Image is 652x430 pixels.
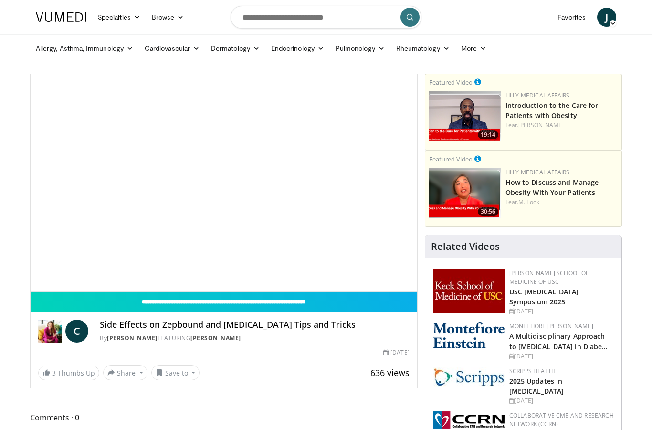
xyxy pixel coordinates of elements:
[505,198,618,206] div: Feat.
[38,320,62,343] img: Dr. Carolynn Francavilla
[146,8,190,27] a: Browse
[139,39,205,58] a: Cardiovascular
[505,121,618,129] div: Feat.
[509,287,579,306] a: USC [MEDICAL_DATA] Symposium 2025
[100,334,409,343] div: By FEATURING
[478,130,498,139] span: 19:14
[383,348,409,357] div: [DATE]
[370,367,410,378] span: 636 views
[31,74,417,292] video-js: Video Player
[65,320,88,343] a: C
[92,8,146,27] a: Specialties
[205,39,265,58] a: Dermatology
[429,155,473,163] small: Featured Video
[509,411,614,428] a: Collaborative CME and Research Network (CCRN)
[190,334,241,342] a: [PERSON_NAME]
[433,367,505,387] img: c9f2b0b7-b02a-4276-a72a-b0cbb4230bc1.jpg.150x105_q85_autocrop_double_scale_upscale_version-0.2.jpg
[38,365,99,380] a: 3 Thumbs Up
[265,39,330,58] a: Endocrinology
[509,307,614,316] div: [DATE]
[429,78,473,86] small: Featured Video
[597,8,616,27] a: J
[429,91,501,141] a: 19:14
[509,332,608,351] a: A Multidisciplinary Approach to [MEDICAL_DATA] in Diabe…
[509,269,589,286] a: [PERSON_NAME] School of Medicine of USC
[518,121,564,129] a: [PERSON_NAME]
[231,6,421,29] input: Search topics, interventions
[505,101,599,120] a: Introduction to the Care for Patients with Obesity
[509,367,556,375] a: Scripps Health
[509,352,614,361] div: [DATE]
[455,39,492,58] a: More
[30,411,418,424] span: Comments 0
[30,39,139,58] a: Allergy, Asthma, Immunology
[107,334,158,342] a: [PERSON_NAME]
[509,376,564,396] a: 2025 Updates in [MEDICAL_DATA]
[505,91,570,99] a: Lilly Medical Affairs
[429,91,501,141] img: acc2e291-ced4-4dd5-b17b-d06994da28f3.png.150x105_q85_crop-smart_upscale.png
[433,322,505,348] img: b0142b4c-93a1-4b58-8f91-5265c282693c.png.150x105_q85_autocrop_double_scale_upscale_version-0.2.png
[509,397,614,405] div: [DATE]
[103,365,147,380] button: Share
[151,365,200,380] button: Save to
[429,168,501,218] img: c98a6a29-1ea0-4bd5-8cf5-4d1e188984a7.png.150x105_q85_crop-smart_upscale.png
[478,207,498,216] span: 30:56
[509,322,593,330] a: Montefiore [PERSON_NAME]
[552,8,591,27] a: Favorites
[100,320,409,330] h4: Side Effects on Zepbound and [MEDICAL_DATA] Tips and Tricks
[505,168,570,176] a: Lilly Medical Affairs
[433,411,505,429] img: a04ee3ba-8487-4636-b0fb-5e8d268f3737.png.150x105_q85_autocrop_double_scale_upscale_version-0.2.png
[431,241,500,252] h4: Related Videos
[505,178,599,197] a: How to Discuss and Manage Obesity With Your Patients
[330,39,390,58] a: Pulmonology
[518,198,539,206] a: M. Look
[36,12,86,22] img: VuMedi Logo
[429,168,501,218] a: 30:56
[390,39,455,58] a: Rheumatology
[433,269,505,313] img: 7b941f1f-d101-407a-8bfa-07bd47db01ba.png.150x105_q85_autocrop_double_scale_upscale_version-0.2.jpg
[52,368,56,377] span: 3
